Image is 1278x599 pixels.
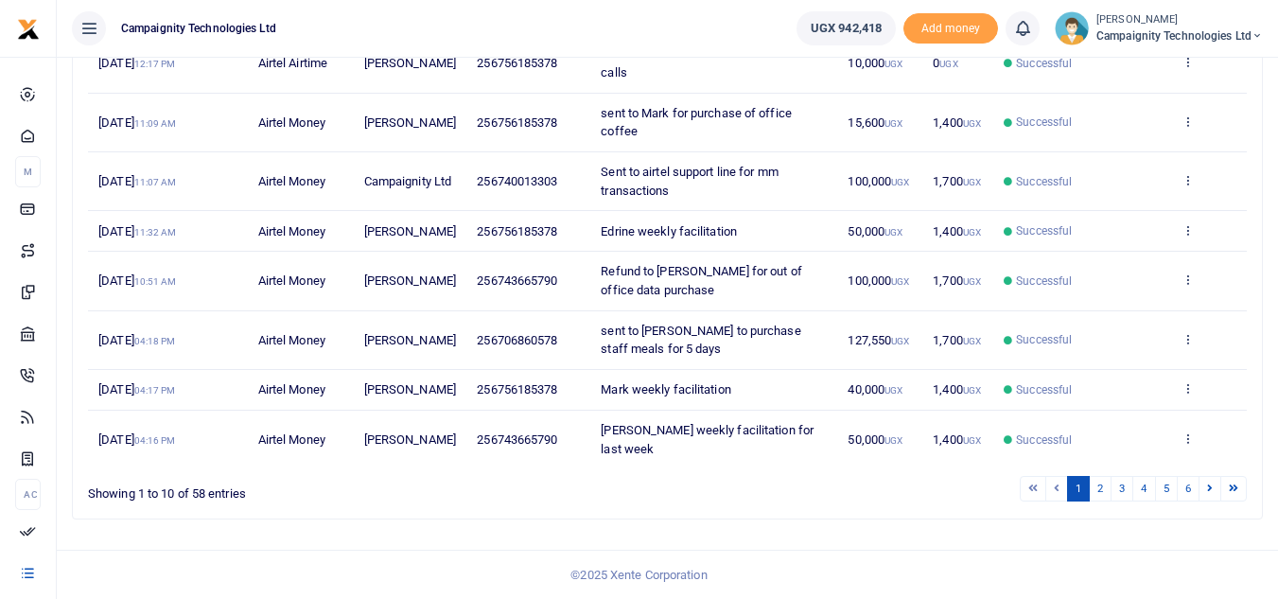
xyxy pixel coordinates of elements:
span: Sent to airtel support line for mm transactions [601,165,778,198]
small: 04:16 PM [134,435,176,446]
img: logo-small [17,18,40,41]
small: [PERSON_NAME] [1096,12,1263,28]
span: [PERSON_NAME] [364,432,456,447]
span: Campaignity Technologies Ltd [114,20,284,37]
span: 1,400 [933,224,981,238]
div: Showing 1 to 10 of 58 entries [88,474,563,503]
span: 1,400 [933,382,981,396]
li: Wallet ballance [789,11,903,45]
span: 15,600 [848,115,902,130]
span: Airtel Money [258,432,325,447]
span: [PERSON_NAME] [364,273,456,288]
small: UGX [884,385,902,396]
span: Successful [1016,381,1072,398]
span: Airtel Airtime [258,56,327,70]
small: UGX [963,227,981,238]
span: [DATE] [98,224,176,238]
span: [DATE] [98,273,176,288]
small: 11:32 AM [134,227,177,238]
small: UGX [963,177,981,187]
span: [DATE] [98,56,175,70]
small: UGX [963,118,981,129]
span: [DATE] [98,333,175,347]
span: 40,000 [848,382,902,396]
span: 256756185378 [477,382,557,396]
span: Successful [1016,432,1072,449]
span: [PERSON_NAME] [364,115,456,130]
small: UGX [963,385,981,396]
span: 1,700 [933,333,981,347]
span: Edrine weekly facilitation [601,224,737,238]
span: [PERSON_NAME] weekly facilitation for last week [601,423,814,456]
span: 256756185378 [477,115,557,130]
li: Ac [15,479,41,510]
span: Campaignity Technologies Ltd [1096,27,1263,44]
span: Airtel Money [258,273,325,288]
span: sent to [PERSON_NAME] to purchase staff meals for 5 days [601,324,800,357]
span: 50,000 [848,432,902,447]
span: 256743665790 [477,273,557,288]
span: Successful [1016,222,1072,239]
small: UGX [884,118,902,129]
span: Airtel Money [258,174,325,188]
span: [DATE] [98,382,175,396]
a: 1 [1067,476,1090,502]
span: 256740013303 [477,174,557,188]
small: UGX [963,336,981,346]
span: Airtel Money [258,224,325,238]
a: 2 [1089,476,1112,502]
span: 0 [933,56,957,70]
small: UGX [963,276,981,287]
small: UGX [884,227,902,238]
span: [DATE] [98,115,176,130]
span: [PERSON_NAME] [364,56,456,70]
small: UGX [891,177,909,187]
span: 100,000 [848,174,909,188]
span: [PERSON_NAME] [364,382,456,396]
span: 50,000 [848,224,902,238]
li: M [15,156,41,187]
span: [PERSON_NAME] [364,333,456,347]
span: Cross network airtime for Mark for Neexa calls [601,46,825,79]
span: sent to Mark for purchase of office coffee [601,106,792,139]
span: 256706860578 [477,333,557,347]
span: [PERSON_NAME] [364,224,456,238]
small: UGX [939,59,957,69]
small: UGX [884,59,902,69]
span: Airtel Money [258,115,325,130]
small: 12:17 PM [134,59,176,69]
a: UGX 942,418 [797,11,896,45]
span: 127,550 [848,333,909,347]
span: Add money [903,13,998,44]
span: UGX 942,418 [811,19,882,38]
span: 1,700 [933,273,981,288]
a: Add money [903,20,998,34]
span: 256743665790 [477,432,557,447]
small: 04:18 PM [134,336,176,346]
span: Successful [1016,173,1072,190]
a: 3 [1111,476,1133,502]
small: UGX [891,336,909,346]
span: 1,400 [933,115,981,130]
span: Airtel Money [258,333,325,347]
span: Mark weekly facilitation [601,382,730,396]
a: 4 [1132,476,1155,502]
small: UGX [884,435,902,446]
small: UGX [891,276,909,287]
span: 1,400 [933,432,981,447]
small: 11:09 AM [134,118,177,129]
span: 256756185378 [477,56,557,70]
span: Successful [1016,55,1072,72]
span: 10,000 [848,56,902,70]
small: UGX [963,435,981,446]
span: Airtel Money [258,382,325,396]
a: 6 [1177,476,1199,502]
span: Successful [1016,273,1072,290]
span: Successful [1016,331,1072,348]
span: [DATE] [98,174,176,188]
span: 1,700 [933,174,981,188]
small: 04:17 PM [134,385,176,396]
img: profile-user [1055,11,1089,45]
a: logo-small logo-large logo-large [17,21,40,35]
span: [DATE] [98,432,175,447]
